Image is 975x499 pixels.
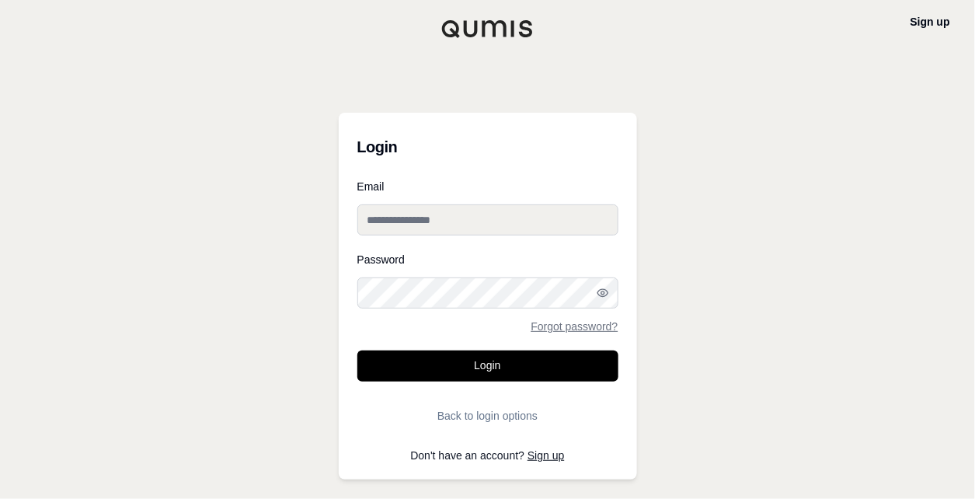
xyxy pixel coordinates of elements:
[357,400,618,431] button: Back to login options
[357,450,618,461] p: Don't have an account?
[357,351,618,382] button: Login
[911,16,950,28] a: Sign up
[528,449,564,462] a: Sign up
[357,131,618,162] h3: Login
[441,19,535,38] img: Qumis
[357,254,618,265] label: Password
[357,181,618,192] label: Email
[531,321,618,332] a: Forgot password?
